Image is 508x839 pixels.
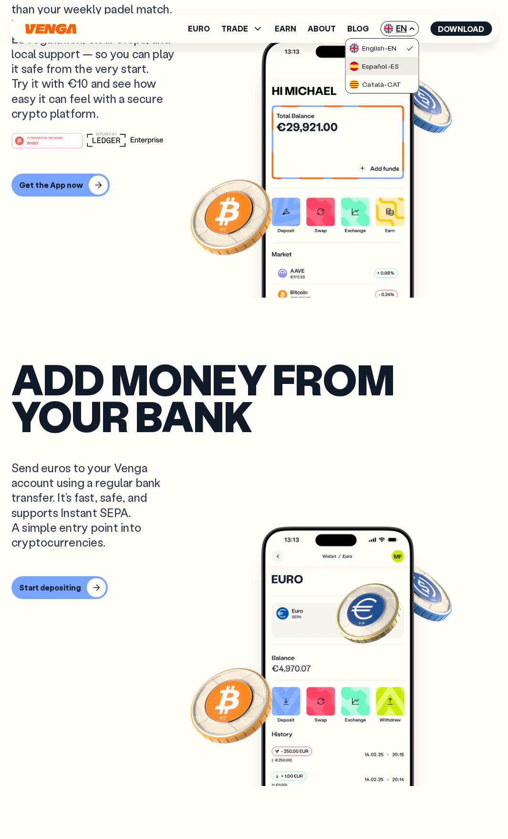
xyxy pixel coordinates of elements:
[221,23,263,34] span: TRADE
[11,460,183,549] p: Send euros to your Venga account using a regular bank transfer. It’s fast, safe, and supports Ins...
[385,69,454,138] img: Solana
[350,43,359,53] img: flag-uk
[27,140,39,145] tspan: Web3
[385,558,454,626] img: Solana
[188,174,274,259] img: Bitcoin
[384,24,393,33] img: flag-uk
[24,23,77,34] svg: Home
[19,180,83,190] div: Get the App now
[308,25,336,32] a: About
[430,21,492,36] button: Download
[11,174,107,197] a: Get the App now
[188,662,274,748] img: Bitcoin
[350,80,359,89] img: flag-cat
[11,174,110,197] button: Get the App now
[350,43,396,53] div: English - EN
[11,576,107,599] a: Start depositing
[380,21,419,36] span: EN
[261,38,414,358] img: Venga app preview
[346,57,418,75] a: flag-esEspañol-ES
[350,80,401,89] div: Català - CAT
[346,75,418,93] a: flag-catCatalà-CAT
[11,138,83,151] a: #1 PRODUCT OF THE MONTHWeb3
[275,25,296,32] a: Earn
[350,62,399,71] div: Español - ES
[11,576,108,599] button: Start depositing
[346,39,418,57] a: flag-ukEnglish-EN
[347,25,369,32] a: Blog
[350,62,359,71] img: flag-es
[11,361,394,434] h1: Add money from your bank
[19,583,81,592] div: Start depositing
[27,136,63,139] tspan: #1 PRODUCT OF THE MONTH
[221,25,248,32] span: TRADE
[188,25,210,32] a: Euro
